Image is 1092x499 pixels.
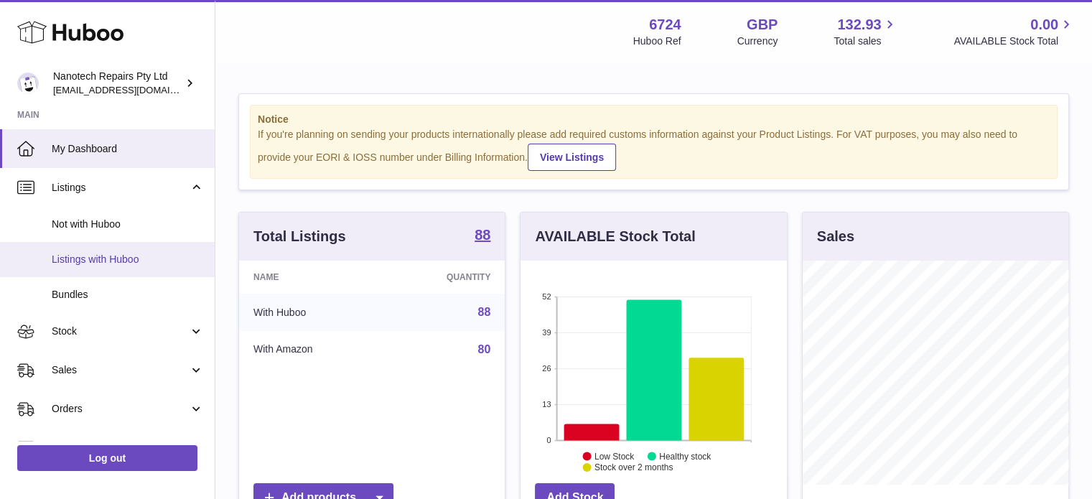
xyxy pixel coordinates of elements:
[52,441,204,454] span: Usage
[475,228,490,242] strong: 88
[594,451,635,461] text: Low Stock
[53,70,182,97] div: Nanotech Repairs Pty Ltd
[239,331,385,368] td: With Amazon
[253,227,346,246] h3: Total Listings
[747,15,778,34] strong: GBP
[543,364,551,373] text: 26
[475,228,490,245] a: 88
[53,84,211,95] span: [EMAIL_ADDRESS][DOMAIN_NAME]
[543,292,551,301] text: 52
[659,451,711,461] text: Healthy stock
[837,15,881,34] span: 132.93
[52,363,189,377] span: Sales
[1030,15,1058,34] span: 0.00
[817,227,854,246] h3: Sales
[633,34,681,48] div: Huboo Ref
[594,462,673,472] text: Stock over 2 months
[953,34,1075,48] span: AVAILABLE Stock Total
[543,400,551,409] text: 13
[17,445,197,471] a: Log out
[834,34,897,48] span: Total sales
[52,288,204,302] span: Bundles
[385,261,505,294] th: Quantity
[52,325,189,338] span: Stock
[52,253,204,266] span: Listings with Huboo
[649,15,681,34] strong: 6724
[953,15,1075,48] a: 0.00 AVAILABLE Stock Total
[834,15,897,48] a: 132.93 Total sales
[52,181,189,195] span: Listings
[52,402,189,416] span: Orders
[478,306,491,318] a: 88
[52,142,204,156] span: My Dashboard
[543,328,551,337] text: 39
[737,34,778,48] div: Currency
[17,73,39,94] img: internalAdmin-6724@internal.huboo.com
[528,144,616,171] a: View Listings
[239,294,385,331] td: With Huboo
[547,436,551,444] text: 0
[535,227,695,246] h3: AVAILABLE Stock Total
[258,113,1050,126] strong: Notice
[478,343,491,355] a: 80
[239,261,385,294] th: Name
[52,218,204,231] span: Not with Huboo
[258,128,1050,171] div: If you're planning on sending your products internationally please add required customs informati...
